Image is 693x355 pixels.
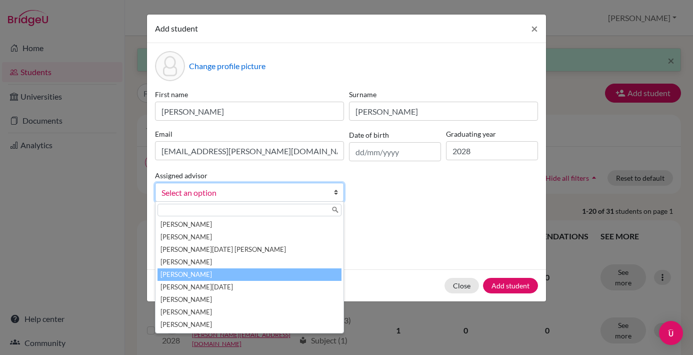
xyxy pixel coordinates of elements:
[155,51,185,81] div: Profile picture
[349,89,538,100] label: Surname
[349,142,441,161] input: dd/mm/yyyy
[155,24,198,33] span: Add student
[659,321,683,345] div: Open Intercom Messenger
[157,318,341,331] li: [PERSON_NAME]
[157,218,341,231] li: [PERSON_NAME]
[157,306,341,318] li: [PERSON_NAME]
[157,268,341,281] li: [PERSON_NAME]
[444,278,479,293] button: Close
[483,278,538,293] button: Add student
[155,89,344,100] label: First name
[157,281,341,293] li: [PERSON_NAME][DATE]
[446,129,538,139] label: Graduating year
[161,186,324,199] span: Select an option
[157,243,341,256] li: [PERSON_NAME][DATE] [PERSON_NAME]
[157,231,341,243] li: [PERSON_NAME]
[155,218,538,230] p: Parents
[155,129,344,139] label: Email
[531,21,538,36] span: ×
[157,256,341,268] li: [PERSON_NAME]
[349,130,389,140] label: Date of birth
[523,15,546,43] button: Close
[155,170,207,181] label: Assigned advisor
[157,293,341,306] li: [PERSON_NAME]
